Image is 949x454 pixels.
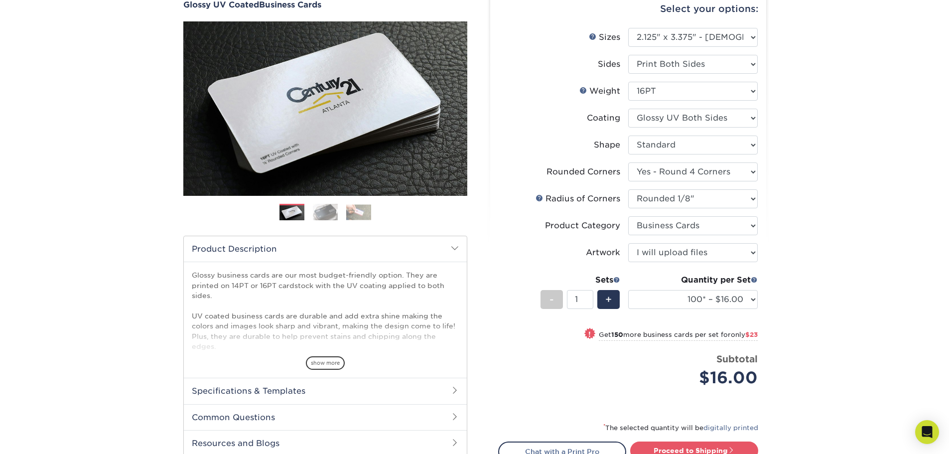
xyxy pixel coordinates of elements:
div: Sides [598,58,620,70]
small: Get more business cards per set for [599,331,758,341]
h2: Common Questions [184,404,467,430]
div: Quantity per Set [628,274,758,286]
div: Radius of Corners [536,193,620,205]
span: ! [588,329,591,339]
span: - [549,292,554,307]
div: Sets [541,274,620,286]
div: $16.00 [636,366,758,390]
strong: Subtotal [716,353,758,364]
div: Weight [579,85,620,97]
span: + [605,292,612,307]
div: Product Category [545,220,620,232]
div: Coating [587,112,620,124]
a: digitally printed [703,424,758,432]
div: Sizes [589,31,620,43]
h2: Product Description [184,236,467,262]
span: $23 [745,331,758,338]
div: Artwork [586,247,620,259]
div: Shape [594,139,620,151]
span: only [731,331,758,338]
div: Rounded Corners [546,166,620,178]
strong: 150 [611,331,623,338]
p: Glossy business cards are our most budget-friendly option. They are printed on 14PT or 16PT cards... [192,270,459,402]
small: The selected quantity will be [603,424,758,432]
img: Business Cards 02 [313,203,338,221]
div: Open Intercom Messenger [915,420,939,444]
img: Business Cards 03 [346,204,371,220]
h2: Specifications & Templates [184,378,467,404]
span: show more [306,356,345,370]
img: Business Cards 01 [279,200,304,225]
